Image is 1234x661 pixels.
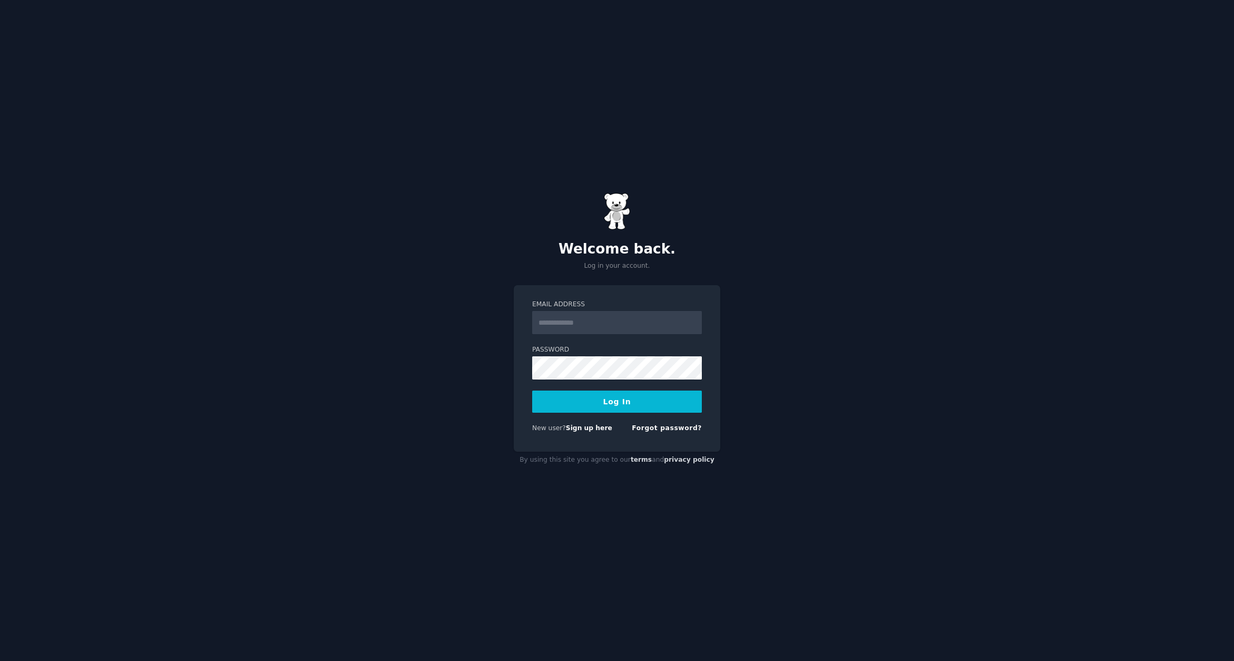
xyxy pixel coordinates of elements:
h2: Welcome back. [514,241,720,258]
div: By using this site you agree to our and [514,452,720,469]
a: Sign up here [566,424,612,432]
label: Password [532,345,702,355]
a: Forgot password? [632,424,702,432]
img: Gummy Bear [604,193,630,230]
label: Email Address [532,300,702,309]
a: terms [631,456,652,463]
p: Log in your account. [514,261,720,271]
span: New user? [532,424,566,432]
a: privacy policy [664,456,714,463]
button: Log In [532,391,702,413]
